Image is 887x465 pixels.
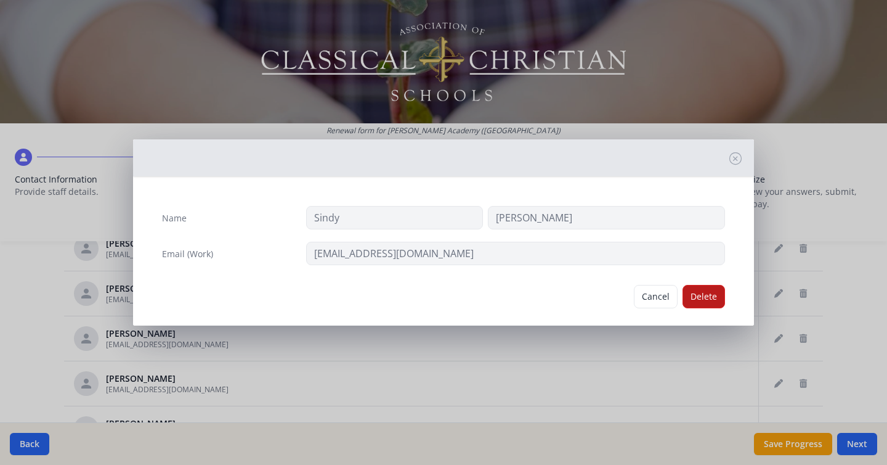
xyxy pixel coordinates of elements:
input: contact@site.com [306,242,726,265]
button: Cancel [634,285,678,308]
label: Email (Work) [162,248,213,260]
button: Delete [682,285,725,308]
input: First Name [306,206,483,229]
input: Last Name [488,206,725,229]
label: Name [162,212,187,224]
